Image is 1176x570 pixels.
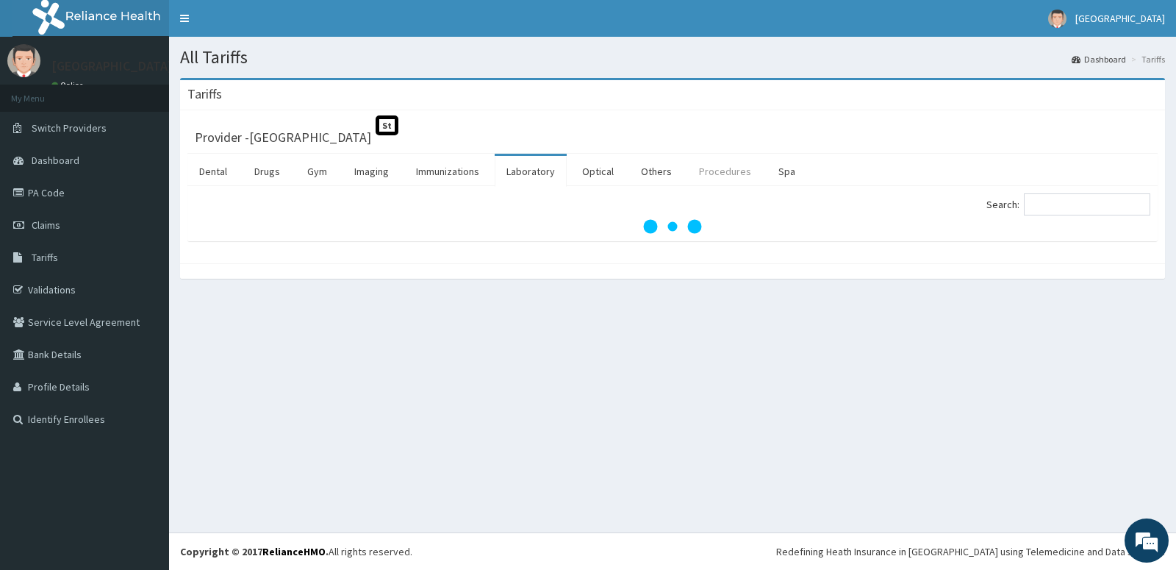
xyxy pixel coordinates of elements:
strong: Copyright © 2017 . [180,545,329,558]
h1: All Tariffs [180,48,1165,67]
img: User Image [1048,10,1066,28]
span: Claims [32,218,60,232]
a: Gym [295,156,339,187]
input: Search: [1024,193,1150,215]
img: User Image [7,44,40,77]
svg: audio-loading [643,197,702,256]
a: RelianceHMO [262,545,326,558]
a: Drugs [243,156,292,187]
p: [GEOGRAPHIC_DATA] [51,60,173,73]
span: [GEOGRAPHIC_DATA] [1075,12,1165,25]
span: Dashboard [32,154,79,167]
textarea: Type your message and hit 'Enter' [7,402,280,453]
a: Online [51,80,87,90]
div: Redefining Heath Insurance in [GEOGRAPHIC_DATA] using Telemedicine and Data Science! [776,544,1165,559]
a: Spa [767,156,807,187]
a: Procedures [687,156,763,187]
span: Tariffs [32,251,58,264]
li: Tariffs [1127,53,1165,65]
span: Switch Providers [32,121,107,135]
img: d_794563401_company_1708531726252_794563401 [27,74,60,110]
div: Minimize live chat window [241,7,276,43]
span: St [376,115,398,135]
h3: Tariffs [187,88,222,101]
label: Search: [986,193,1150,215]
a: Dental [187,156,239,187]
div: Chat with us now [76,82,247,101]
span: We're online! [85,185,203,334]
h3: Provider - [GEOGRAPHIC_DATA] [195,131,371,144]
a: Immunizations [404,156,491,187]
footer: All rights reserved. [169,532,1176,570]
a: Dashboard [1072,53,1126,65]
a: Laboratory [495,156,567,187]
a: Imaging [343,156,401,187]
a: Optical [570,156,625,187]
a: Others [629,156,684,187]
